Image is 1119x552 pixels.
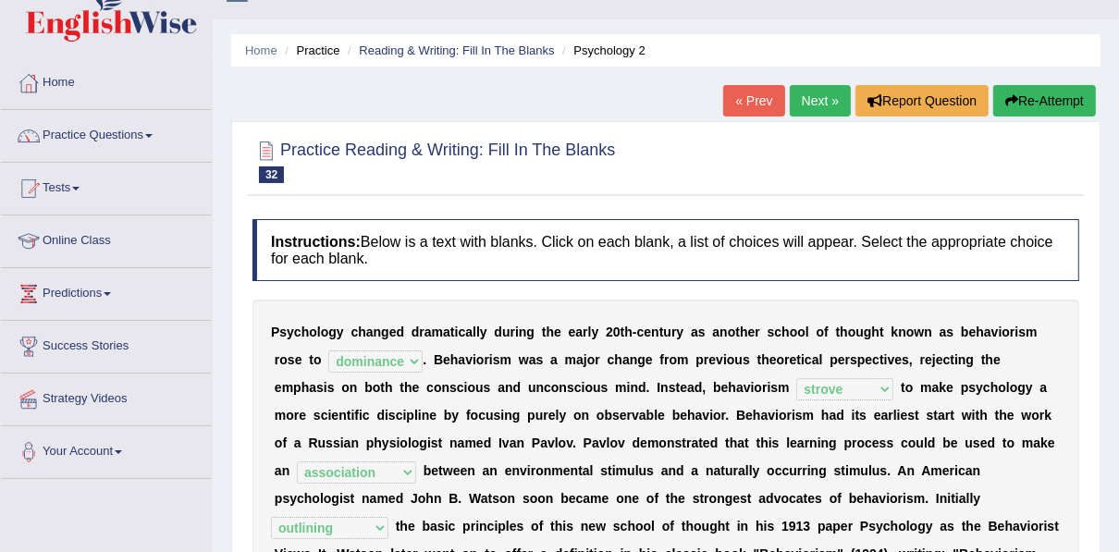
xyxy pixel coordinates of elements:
b: y [976,380,983,395]
b: h [358,325,366,339]
a: « Prev [723,85,784,117]
b: o [797,325,805,339]
b: g [637,352,646,367]
b: a [576,352,584,367]
a: Success Stories [1,321,212,367]
b: d [397,325,405,339]
b: f [354,408,359,423]
b: t [796,352,801,367]
b: o [279,352,288,367]
b: e [554,325,561,339]
b: i [1015,325,1019,339]
b: a [712,325,719,339]
b: r [664,352,669,367]
b: e [894,352,902,367]
b: r [419,325,424,339]
b: c [574,380,582,395]
b: c [426,380,434,395]
b: l [473,325,476,339]
b: i [473,352,476,367]
b: n [719,325,728,339]
b: k [892,325,899,339]
b: s [288,352,295,367]
a: Practice Questions [1,110,212,156]
b: h [986,352,994,367]
b: s [968,380,976,395]
b: c [363,408,370,423]
b: i [359,408,363,423]
b: v [465,352,473,367]
b: o [727,352,735,367]
b: s [567,380,574,395]
b: m [500,352,511,367]
b: e [969,325,977,339]
b: c [321,408,328,423]
b: y [1026,380,1033,395]
b: e [295,352,302,367]
b: y [480,325,487,339]
b: o [286,408,294,423]
b: t [676,380,681,395]
b: d [638,380,646,395]
b: i [768,380,771,395]
b: r [294,408,299,423]
b: n [374,325,382,339]
b: y [287,325,294,339]
b: i [627,380,631,395]
b: t [836,325,841,339]
b: i [324,380,327,395]
b: e [865,352,872,367]
b: h [840,325,848,339]
b: c [872,352,879,367]
b: v [888,352,895,367]
b: n [924,325,932,339]
b: a [443,325,450,339]
b: n [898,325,906,339]
b: 0 [613,325,621,339]
b: e [721,380,729,395]
b: a [498,380,505,395]
b: b [713,380,721,395]
b: s [279,325,287,339]
b: n [519,325,527,339]
b: c [457,380,464,395]
b: - [633,325,637,339]
b: m [565,352,576,367]
b: h [301,380,310,395]
a: Predictions [1,268,212,314]
b: t [659,325,664,339]
b: c [943,352,951,367]
b: e [412,380,420,395]
b: r [510,325,515,339]
b: o [321,325,329,339]
b: o [309,325,317,339]
b: m [920,380,931,395]
b: s [1018,325,1026,339]
b: o [476,352,485,367]
b: h [872,325,880,339]
b: a [932,380,940,395]
b: a [1040,380,1048,395]
b: s [493,352,500,367]
a: Your Account [1,426,212,472]
h4: Below is a text with blanks. Click on each blank, a list of choices will appear. Select the appro... [252,219,1079,281]
b: B [434,352,443,367]
b: e [331,408,338,423]
b: o [790,325,798,339]
b: m [432,325,443,339]
b: i [515,325,519,339]
a: Home [245,43,277,57]
b: g [864,325,872,339]
b: n [651,325,659,339]
b: y [337,325,344,339]
b: i [455,325,459,339]
b: p [695,352,704,367]
b: . [646,380,650,395]
b: w [914,325,924,339]
b: l [414,408,418,423]
b: f [824,325,829,339]
b: n [660,380,669,395]
b: p [830,352,838,367]
li: Psychology 2 [558,42,646,59]
b: u [475,380,484,395]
